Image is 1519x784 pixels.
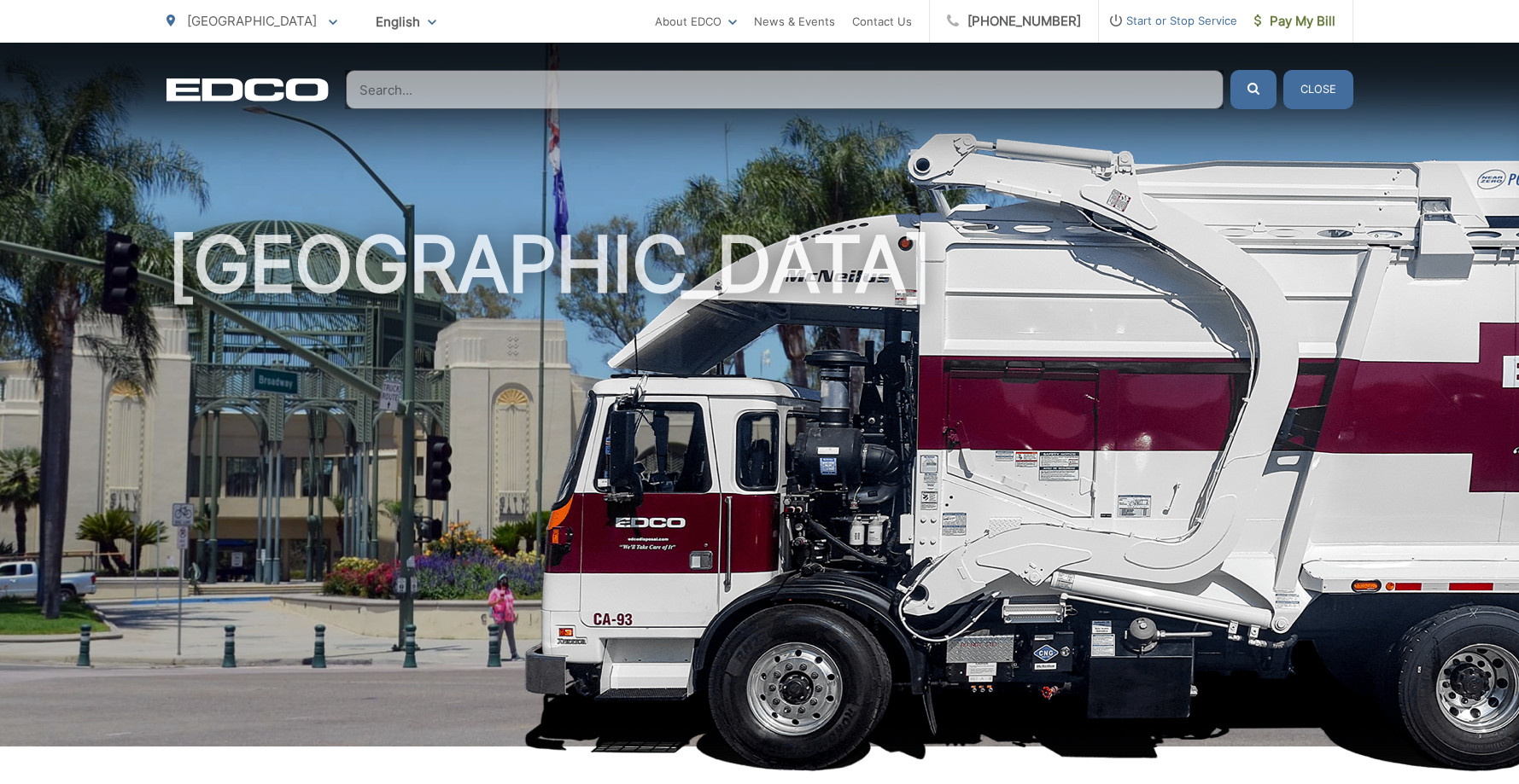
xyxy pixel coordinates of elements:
a: News & Events [754,11,835,32]
span: English [363,7,449,37]
span: Pay My Bill [1254,11,1335,32]
input: Search [346,70,1224,109]
a: Contact Us [852,11,912,32]
button: Close [1283,70,1353,109]
button: Submit the search query. [1230,70,1277,109]
a: EDCD logo. Return to the homepage. [167,78,329,102]
span: [GEOGRAPHIC_DATA] [187,13,317,29]
a: About EDCO [655,11,737,32]
h1: [GEOGRAPHIC_DATA] [167,222,1353,762]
